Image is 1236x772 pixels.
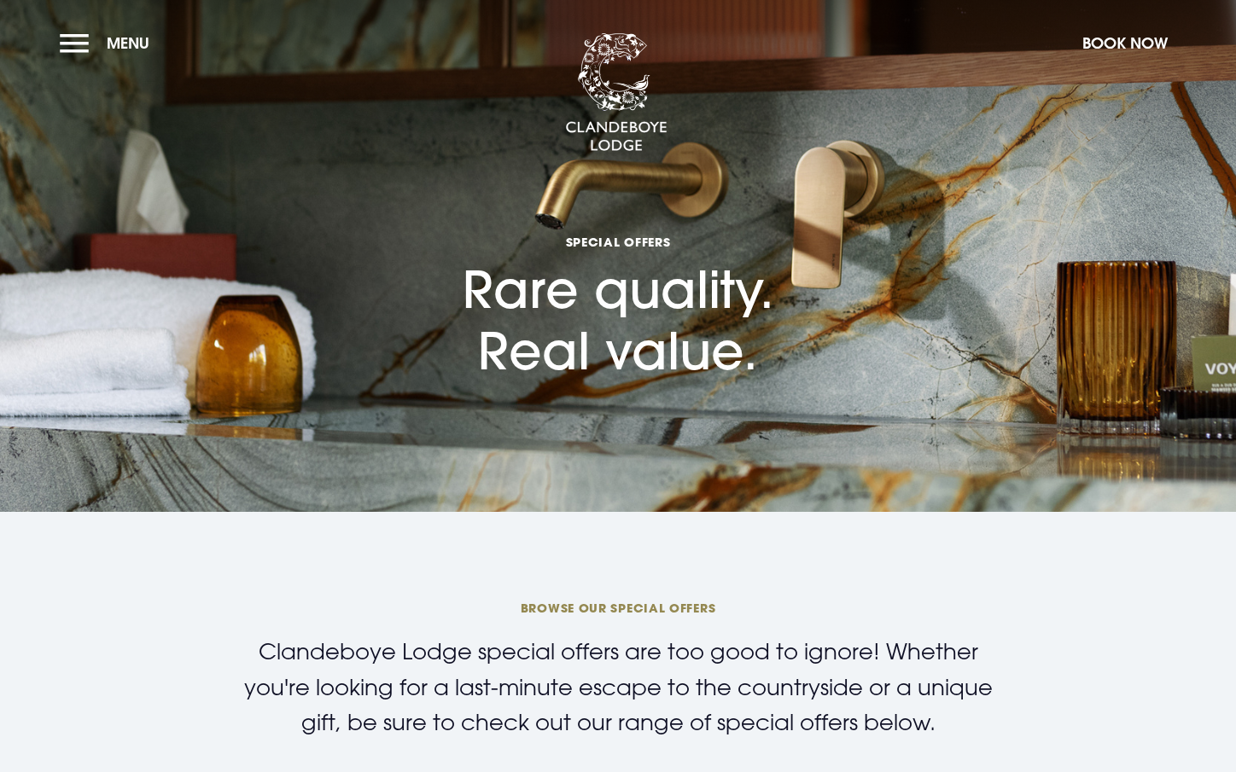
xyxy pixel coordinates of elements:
[565,33,668,153] img: Clandeboye Lodge
[225,634,1011,740] p: Clandeboye Lodge special offers are too good to ignore! Whether you're looking for a last-minute ...
[463,234,774,250] span: Special Offers
[463,139,774,382] h1: Rare quality. Real value.
[107,33,149,53] span: Menu
[1074,25,1176,61] button: Book Now
[212,600,1024,616] span: BROWSE OUR SPECIAL OFFERS
[60,25,158,61] button: Menu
